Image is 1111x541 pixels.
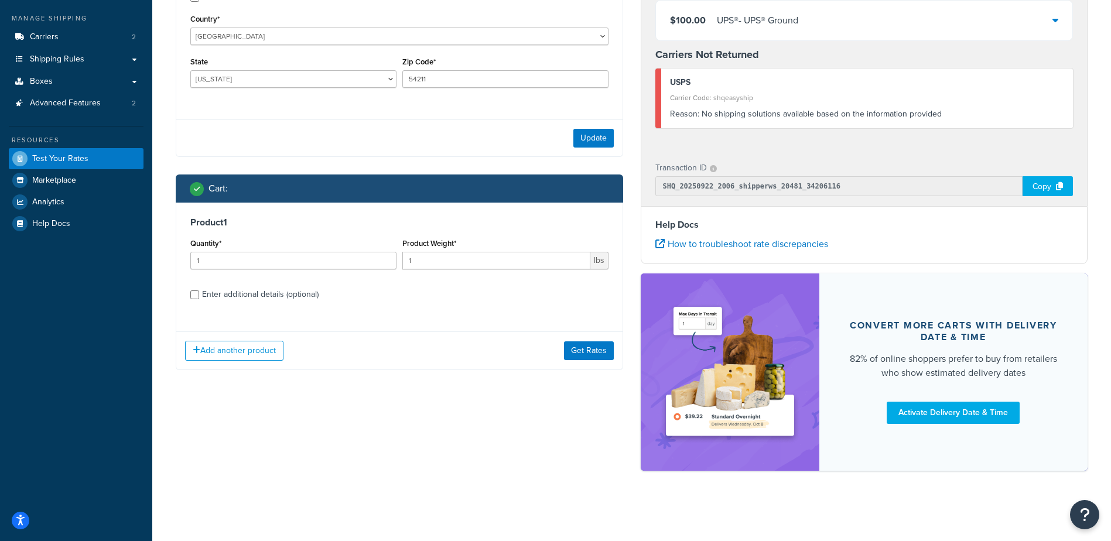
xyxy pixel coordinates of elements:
[9,13,143,23] div: Manage Shipping
[132,98,136,108] span: 2
[32,176,76,186] span: Marketplace
[847,320,1059,343] div: Convert more carts with delivery date & time
[190,252,396,269] input: 0
[190,57,208,66] label: State
[887,402,1020,424] a: Activate Delivery Date & Time
[9,148,143,169] a: Test Your Rates
[658,291,802,453] img: feature-image-ddt-36eae7f7280da8017bfb280eaccd9c446f90b1fe08728e4019434db127062ab4.png
[208,183,228,194] h2: Cart :
[670,90,1065,106] div: Carrier Code: shqeasyship
[9,170,143,191] a: Marketplace
[190,239,221,248] label: Quantity*
[717,12,798,29] div: UPS® - UPS® Ground
[9,93,143,114] li: Advanced Features
[655,47,759,62] strong: Carriers Not Returned
[190,290,199,299] input: Enter additional details (optional)
[573,129,614,148] button: Update
[564,341,614,360] button: Get Rates
[655,218,1074,232] h4: Help Docs
[32,219,70,229] span: Help Docs
[9,26,143,48] a: Carriers2
[1070,500,1099,529] button: Open Resource Center
[590,252,609,269] span: lbs
[655,160,707,176] p: Transaction ID
[30,77,53,87] span: Boxes
[655,237,828,251] a: How to troubleshoot rate discrepancies
[670,13,706,27] span: $100.00
[670,74,1065,91] div: USPS
[9,93,143,114] a: Advanced Features2
[402,252,590,269] input: 0.00
[670,106,1065,122] div: No shipping solutions available based on the information provided
[670,108,699,120] span: Reason:
[185,341,283,361] button: Add another product
[847,352,1059,380] div: 82% of online shoppers prefer to buy from retailers who show estimated delivery dates
[190,217,609,228] h3: Product 1
[30,54,84,64] span: Shipping Rules
[32,154,88,164] span: Test Your Rates
[30,98,101,108] span: Advanced Features
[9,191,143,213] a: Analytics
[402,239,456,248] label: Product Weight*
[202,286,319,303] div: Enter additional details (optional)
[9,49,143,70] a: Shipping Rules
[132,32,136,42] span: 2
[190,15,220,23] label: Country*
[9,213,143,234] a: Help Docs
[9,135,143,145] div: Resources
[9,26,143,48] li: Carriers
[402,57,436,66] label: Zip Code*
[1023,176,1073,196] div: Copy
[30,32,59,42] span: Carriers
[9,71,143,93] a: Boxes
[32,197,64,207] span: Analytics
